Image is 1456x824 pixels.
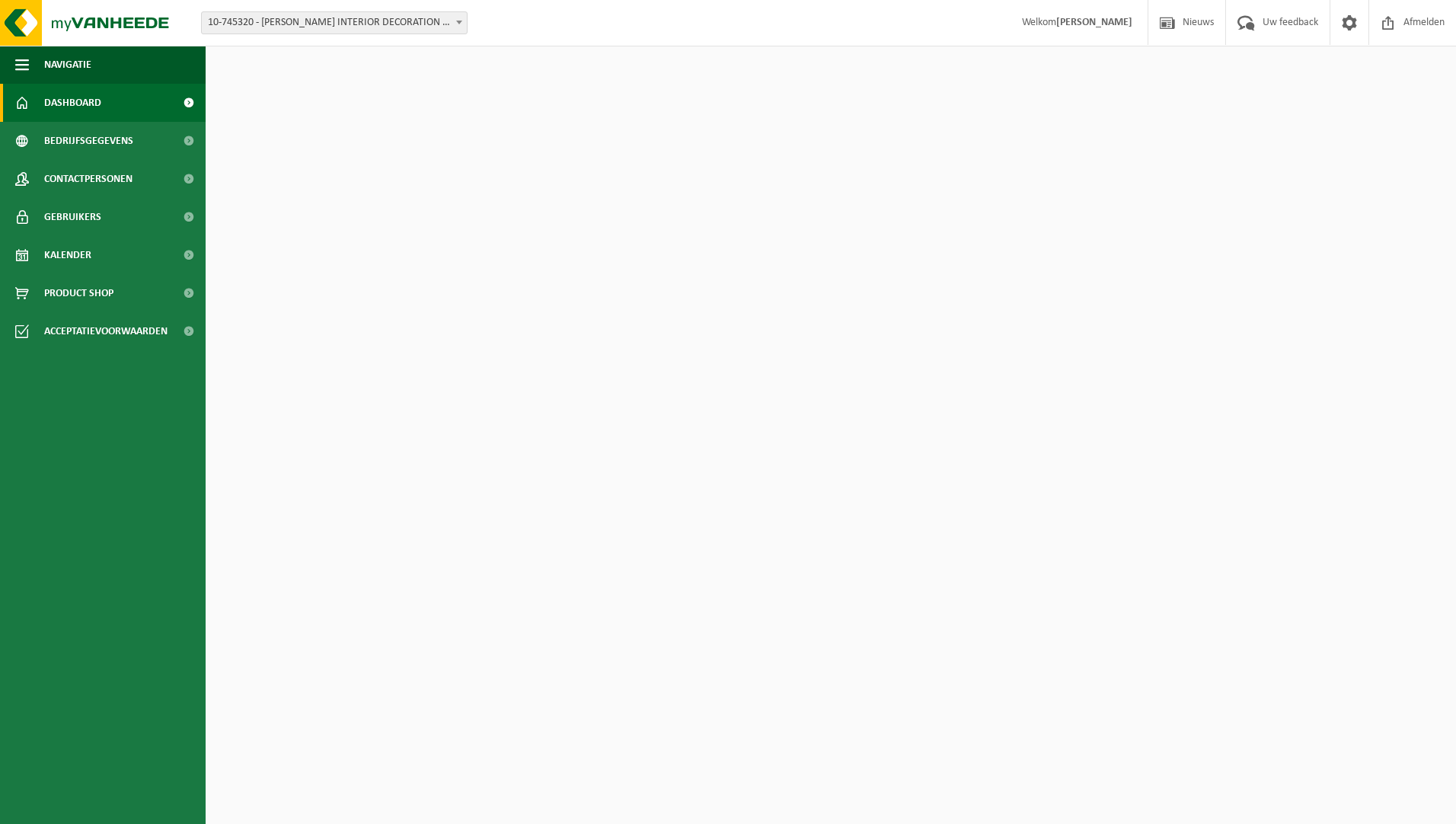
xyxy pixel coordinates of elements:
span: 10-745320 - DE COENE INTERIOR DECORATION NV - MARKE [201,11,468,34]
span: Gebruikers [44,198,101,236]
span: Bedrijfsgegevens [44,122,133,160]
span: Acceptatievoorwaarden [44,312,168,350]
span: Contactpersonen [44,160,133,198]
span: Dashboard [44,84,101,122]
span: 10-745320 - DE COENE INTERIOR DECORATION NV - MARKE [202,12,467,34]
span: Product Shop [44,274,113,312]
strong: [PERSON_NAME] [1056,17,1132,28]
span: Navigatie [44,46,91,84]
span: Kalender [44,236,91,274]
